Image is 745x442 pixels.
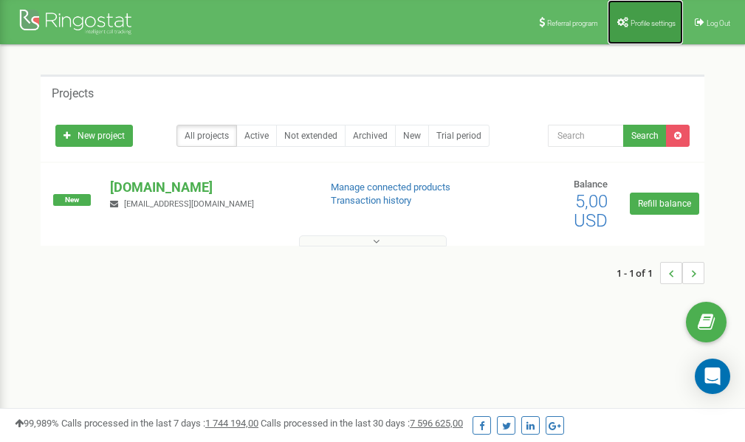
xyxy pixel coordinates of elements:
[205,418,258,429] u: 1 744 194,00
[52,87,94,100] h5: Projects
[261,418,463,429] span: Calls processed in the last 30 days :
[53,194,91,206] span: New
[410,418,463,429] u: 7 596 625,00
[574,191,608,231] span: 5,00 USD
[55,125,133,147] a: New project
[110,178,306,197] p: [DOMAIN_NAME]
[631,19,676,27] span: Profile settings
[124,199,254,209] span: [EMAIL_ADDRESS][DOMAIN_NAME]
[574,179,608,190] span: Balance
[345,125,396,147] a: Archived
[331,195,411,206] a: Transaction history
[623,125,667,147] button: Search
[548,125,624,147] input: Search
[395,125,429,147] a: New
[276,125,346,147] a: Not extended
[236,125,277,147] a: Active
[707,19,730,27] span: Log Out
[61,418,258,429] span: Calls processed in the last 7 days :
[547,19,598,27] span: Referral program
[617,247,704,299] nav: ...
[15,418,59,429] span: 99,989%
[617,262,660,284] span: 1 - 1 of 1
[428,125,490,147] a: Trial period
[331,182,450,193] a: Manage connected products
[176,125,237,147] a: All projects
[695,359,730,394] div: Open Intercom Messenger
[630,193,699,215] a: Refill balance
